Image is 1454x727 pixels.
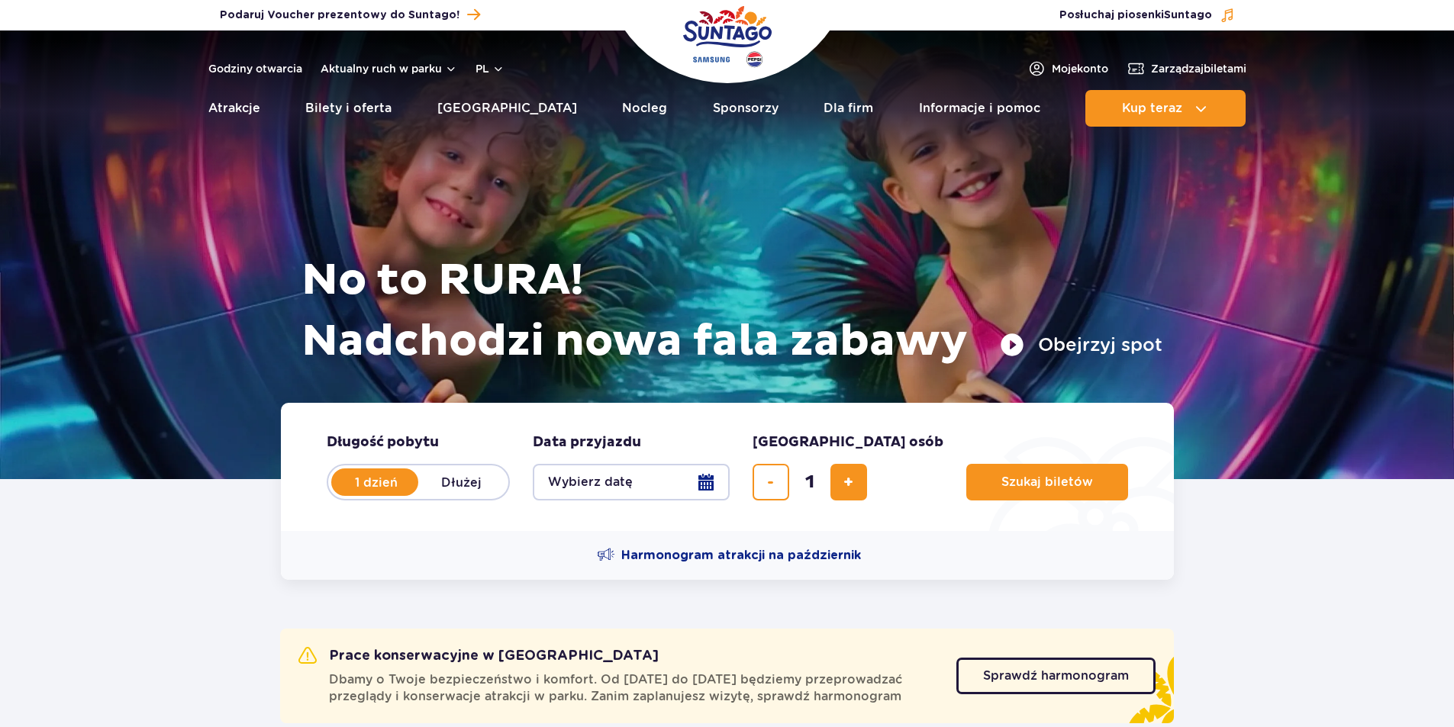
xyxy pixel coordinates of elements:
[1052,61,1108,76] span: Moje konto
[220,5,480,25] a: Podaruj Voucher prezentowy do Suntago!
[622,90,667,127] a: Nocleg
[753,464,789,500] button: usuń bilet
[1122,101,1182,115] span: Kup teraz
[1127,60,1246,78] a: Zarządzajbiletami
[1027,60,1108,78] a: Mojekonto
[437,90,577,127] a: [GEOGRAPHIC_DATA]
[830,464,867,500] button: dodaj bilet
[966,464,1128,500] button: Szukaj biletów
[597,546,861,565] a: Harmonogram atrakcji na październik
[919,90,1040,127] a: Informacje i pomoc
[329,671,938,705] span: Dbamy o Twoje bezpieczeństwo i komfort. Od [DATE] do [DATE] będziemy przeprowadzać przeglądy i ko...
[1000,333,1162,357] button: Obejrzyj spot
[1164,10,1212,21] span: Suntago
[621,547,861,564] span: Harmonogram atrakcji na październik
[333,466,420,498] label: 1 dzień
[824,90,873,127] a: Dla firm
[208,90,260,127] a: Atrakcje
[753,433,943,452] span: [GEOGRAPHIC_DATA] osób
[533,433,641,452] span: Data przyjazdu
[220,8,459,23] span: Podaruj Voucher prezentowy do Suntago!
[1059,8,1212,23] span: Posłuchaj piosenki
[418,466,505,498] label: Dłużej
[298,647,659,665] h2: Prace konserwacyjne w [GEOGRAPHIC_DATA]
[1001,475,1093,489] span: Szukaj biletów
[533,464,730,500] button: Wybierz datę
[713,90,779,127] a: Sponsorzy
[476,61,505,76] button: pl
[1151,61,1246,76] span: Zarządzaj biletami
[281,403,1174,531] form: Planowanie wizyty w Park of Poland
[305,90,392,127] a: Bilety i oferta
[956,658,1156,694] a: Sprawdź harmonogram
[301,250,1162,372] h1: No to RURA! Nadchodzi nowa fala zabawy
[791,464,828,500] input: liczba biletów
[327,433,439,452] span: Długość pobytu
[1085,90,1246,127] button: Kup teraz
[1059,8,1235,23] button: Posłuchaj piosenkiSuntago
[983,670,1129,682] span: Sprawdź harmonogram
[208,61,302,76] a: Godziny otwarcia
[321,63,457,75] button: Aktualny ruch w parku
